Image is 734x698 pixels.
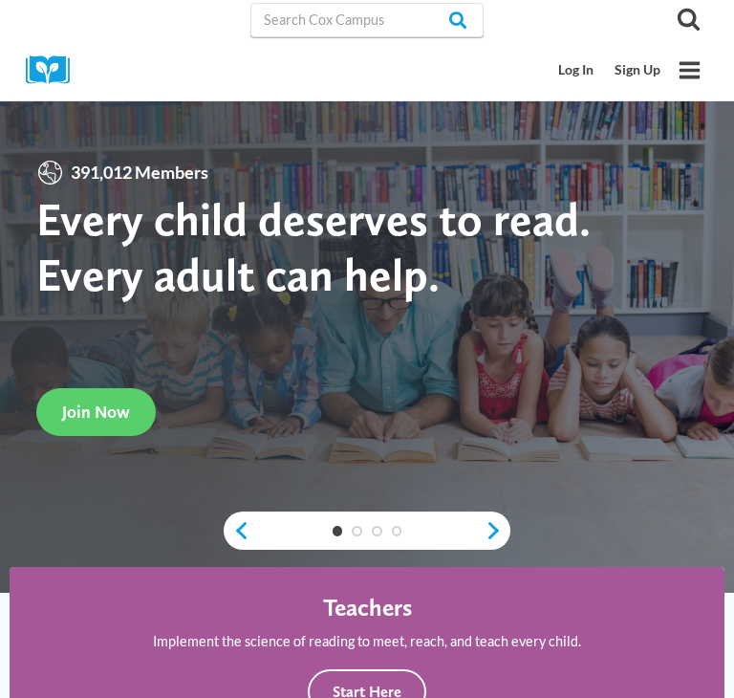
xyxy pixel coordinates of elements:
strong: Every child deserves to read. Every adult can help. [36,191,591,301]
div: content slider buttons [224,512,510,550]
a: 1 [333,526,343,536]
a: Sign Up [604,53,671,88]
span: Join Now [62,402,130,422]
a: 3 [372,526,382,536]
a: Join Now [36,388,156,435]
button: Open menu [671,52,708,89]
input: Search Cox Campus [250,3,484,37]
span: 391,012 Members [64,159,215,186]
h4: Teachers [323,593,412,622]
p: Implement the science of reading to meet, reach, and teach every child. [153,630,581,652]
a: previous [224,520,249,541]
a: next [485,520,510,541]
nav: Secondary Mobile Navigation [549,53,671,88]
img: Cox Campus [26,55,83,85]
a: Log In [549,53,605,88]
a: 2 [352,526,362,536]
a: 4 [392,526,402,536]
